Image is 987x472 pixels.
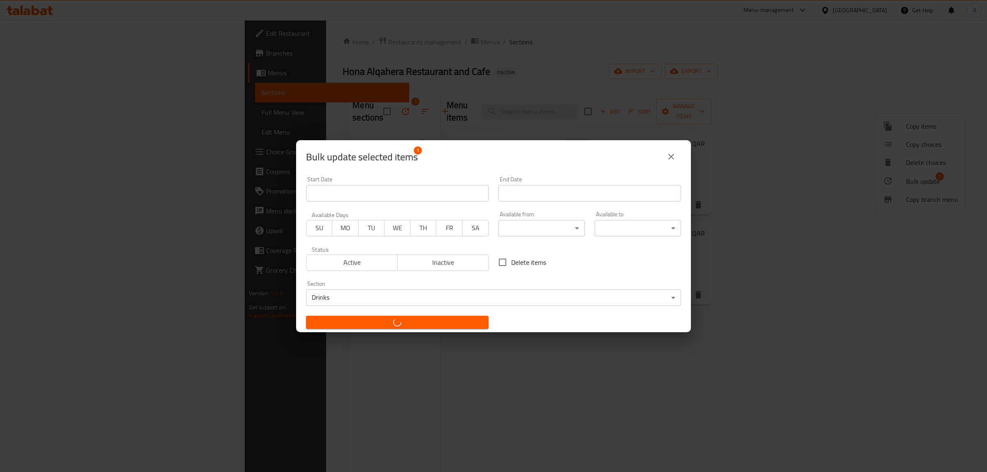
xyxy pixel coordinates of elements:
button: close [661,147,681,167]
span: SU [310,222,329,234]
span: SA [466,222,485,234]
div: Drinks [306,289,681,306]
div: ​ [595,220,681,236]
button: MO [332,220,358,236]
button: SU [306,220,332,236]
button: WE [384,220,410,236]
div: ​ [498,220,585,236]
span: 1 [414,146,422,155]
button: SA [462,220,489,236]
span: Active [310,257,394,268]
span: Delete items [511,257,546,267]
span: TU [362,222,381,234]
span: Selected items count [306,150,418,164]
span: MO [336,222,355,234]
span: Inactive [401,257,486,268]
button: TH [410,220,436,236]
button: TU [358,220,385,236]
button: FR [436,220,462,236]
button: Active [306,255,398,271]
button: Inactive [397,255,489,271]
span: WE [388,222,407,234]
span: FR [440,222,459,234]
span: TH [414,222,433,234]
